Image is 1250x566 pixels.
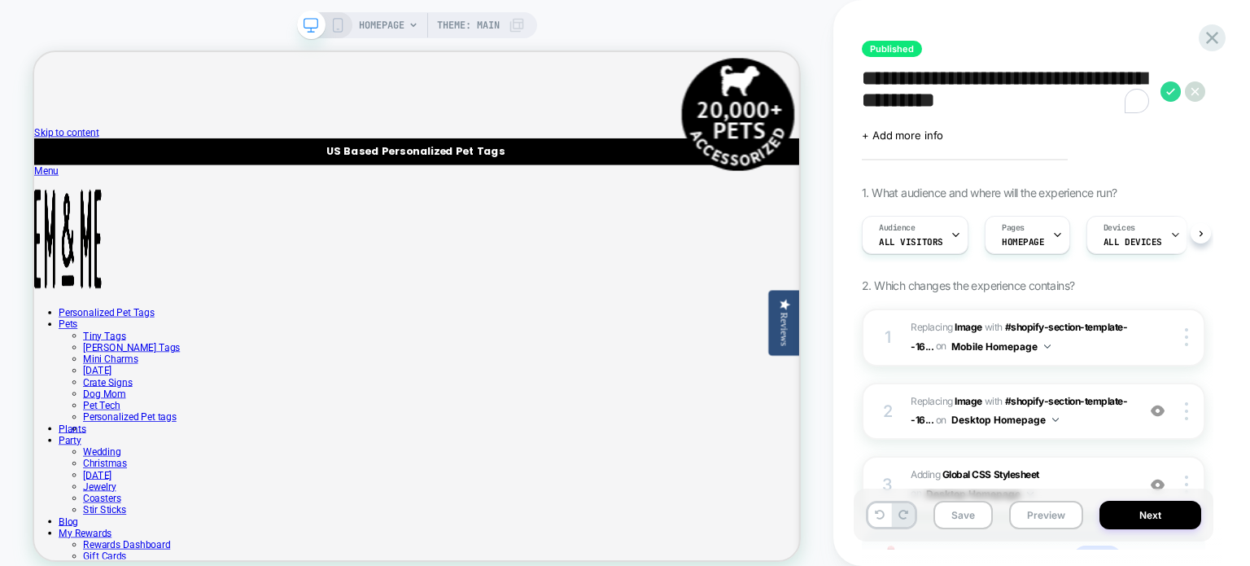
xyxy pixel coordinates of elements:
[1104,222,1135,234] span: Devices
[33,494,69,510] a: Plants
[880,397,896,426] div: 2
[911,321,1127,352] span: #shopify-section-template--16...
[880,322,896,352] div: 1
[985,395,1003,407] span: WITH
[65,386,194,401] a: [PERSON_NAME] Tags
[933,501,993,529] button: Save
[951,336,1051,357] button: Mobile Homepage
[862,279,1074,292] span: 2. Which changes the experience contains?
[992,347,1007,392] div: Reviews
[942,468,1039,480] b: Global CSS Stylesheet
[1099,501,1201,529] button: Next
[911,485,921,502] span: on
[1052,418,1059,422] img: down arrow
[911,395,982,407] span: Replacing
[65,417,103,432] a: [DATE]
[911,466,1128,504] span: Adding
[437,12,500,38] span: Theme: MAIN
[936,411,946,429] span: on
[936,337,946,355] span: on
[1009,501,1083,529] button: Preview
[1185,402,1188,420] img: close
[880,470,896,499] div: 3
[862,129,943,142] span: + Add more info
[862,186,1117,200] span: 1. What audience and where will the experience run?
[879,236,943,248] span: All Visitors
[65,371,122,386] a: Tiny Tags
[33,510,63,525] a: Party
[65,525,116,541] a: Wedding
[27,122,990,143] div: US Based Personalized Pet Tags
[955,395,982,407] b: Image
[1002,222,1025,234] span: Pages
[1185,328,1188,346] img: close
[65,463,115,479] a: Pet Tech
[911,321,982,333] span: Replacing
[33,340,160,355] a: Personalized Pet Tags
[359,12,404,38] span: HOMEPAGE
[951,410,1059,430] button: Desktop Homepage
[33,355,58,371] a: Pets
[862,41,922,57] span: Published
[1151,404,1165,418] img: crossed eye
[1104,236,1162,248] span: ALL DEVICES
[65,541,124,556] a: Christmas
[926,484,1034,504] button: Desktop Homepage
[955,321,982,333] b: Image
[1002,236,1045,248] span: HOMEPAGE
[1044,344,1051,349] img: down arrow
[985,321,1003,333] span: WITH
[65,432,131,448] a: Crate Signs
[65,479,190,494] a: Personalized Pet tags
[879,222,916,234] span: Audience
[911,395,1127,426] span: #shopify-section-template--16...
[862,67,1152,116] textarea: To enrich screen reader interactions, please activate Accessibility in Grammarly extension settings
[65,401,138,417] a: Mini Charms
[65,448,122,463] a: Dog Mom
[862,7,1015,160] img: Pet tag Count
[1185,476,1188,494] img: close
[1151,478,1165,492] img: crossed eye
